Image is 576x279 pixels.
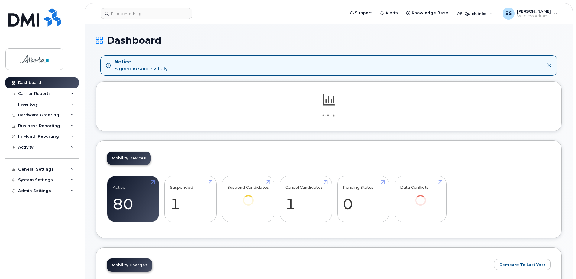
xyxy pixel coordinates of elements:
strong: Notice [115,59,168,66]
a: Pending Status 0 [343,179,383,219]
h1: Dashboard [96,35,562,46]
p: Loading... [107,112,551,117]
button: Compare To Last Year [494,259,551,270]
a: Data Conflicts [400,179,441,214]
a: Suspended 1 [170,179,211,219]
a: Active 80 [113,179,154,219]
a: Suspend Candidates [228,179,269,214]
div: Signed in successfully. [115,59,168,72]
a: Mobility Charges [107,258,152,272]
a: Mobility Devices [107,152,151,165]
span: Compare To Last Year [499,262,545,268]
a: Cancel Candidates 1 [285,179,326,219]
